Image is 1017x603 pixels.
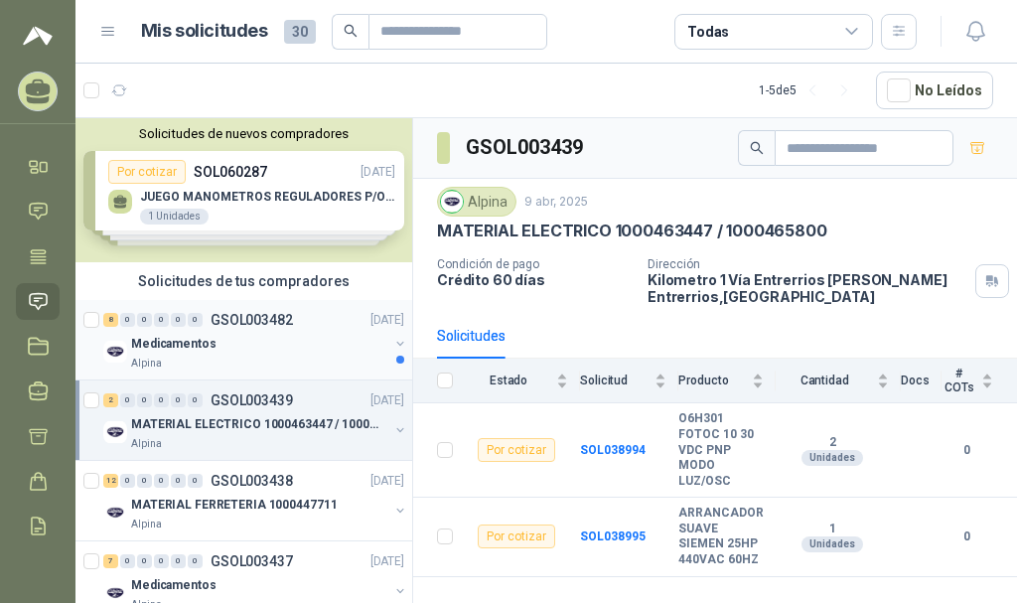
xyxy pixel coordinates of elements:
[437,221,826,241] p: MATERIAL ELECTRICO 1000463447 / 1000465800
[580,359,678,403] th: Solicitud
[687,21,729,43] div: Todas
[171,313,186,327] div: 0
[437,325,506,347] div: Solicitudes
[370,472,404,491] p: [DATE]
[120,474,135,488] div: 0
[120,554,135,568] div: 0
[678,506,764,567] b: ARRANCADOR SUAVE SIEMEN 25HP 440VAC 60HZ
[120,313,135,327] div: 0
[120,393,135,407] div: 0
[154,554,169,568] div: 0
[75,118,412,262] div: Solicitudes de nuevos compradoresPor cotizarSOL060287[DATE] JUEGO MANOMETROS REGULADORES P/OXIGEN...
[83,126,404,141] button: Solicitudes de nuevos compradores
[137,393,152,407] div: 0
[131,356,162,372] p: Alpina
[103,393,118,407] div: 2
[103,474,118,488] div: 12
[154,393,169,407] div: 0
[103,501,127,525] img: Company Logo
[103,469,408,532] a: 12 0 0 0 0 0 GSOL003438[DATE] Company LogoMATERIAL FERRETERIA 1000447711Alpina
[370,552,404,571] p: [DATE]
[648,271,967,305] p: Kilometro 1 Vía Entrerrios [PERSON_NAME] Entrerrios , [GEOGRAPHIC_DATA]
[678,374,748,387] span: Producto
[103,313,118,327] div: 8
[901,359,942,403] th: Docs
[344,24,358,38] span: search
[188,554,203,568] div: 0
[776,374,873,387] span: Cantidad
[188,313,203,327] div: 0
[678,359,776,403] th: Producto
[131,436,162,452] p: Alpina
[103,388,408,452] a: 2 0 0 0 0 0 GSOL003439[DATE] Company LogoMATERIAL ELECTRICO 1000463447 / 1000465800Alpina
[211,474,293,488] p: GSOL003438
[876,72,993,109] button: No Leídos
[942,441,994,460] b: 0
[211,393,293,407] p: GSOL003439
[137,313,152,327] div: 0
[648,257,967,271] p: Dirección
[524,193,588,212] p: 9 abr, 2025
[478,438,555,462] div: Por cotizar
[580,374,651,387] span: Solicitud
[801,450,863,466] div: Unidades
[131,496,337,515] p: MATERIAL FERRETERIA 1000447711
[211,554,293,568] p: GSOL003437
[437,257,632,271] p: Condición de pago
[580,443,646,457] a: SOL038994
[942,367,978,394] span: # COTs
[801,536,863,552] div: Unidades
[103,340,127,364] img: Company Logo
[103,308,408,372] a: 8 0 0 0 0 0 GSOL003482[DATE] Company LogoMedicamentosAlpina
[131,415,378,434] p: MATERIAL ELECTRICO 1000463447 / 1000465800
[131,517,162,532] p: Alpina
[441,191,463,213] img: Company Logo
[370,391,404,410] p: [DATE]
[465,359,580,403] th: Estado
[188,474,203,488] div: 0
[776,522,889,537] b: 1
[466,132,586,163] h3: GSOL003439
[103,420,127,444] img: Company Logo
[776,435,889,451] b: 2
[154,474,169,488] div: 0
[131,576,217,595] p: Medicamentos
[478,525,555,548] div: Por cotizar
[437,271,632,288] p: Crédito 60 días
[465,374,552,387] span: Estado
[75,262,412,300] div: Solicitudes de tus compradores
[141,17,268,46] h1: Mis solicitudes
[284,20,316,44] span: 30
[171,554,186,568] div: 0
[678,411,764,489] b: O6H301 FOTOC 10 30 VDC PNP MODO LUZ/OSC
[23,24,53,48] img: Logo peakr
[776,359,901,403] th: Cantidad
[137,474,152,488] div: 0
[103,554,118,568] div: 7
[580,529,646,543] a: SOL038995
[154,313,169,327] div: 0
[942,528,994,546] b: 0
[171,474,186,488] div: 0
[437,187,516,217] div: Alpina
[171,393,186,407] div: 0
[188,393,203,407] div: 0
[131,335,217,354] p: Medicamentos
[137,554,152,568] div: 0
[750,141,764,155] span: search
[759,75,860,106] div: 1 - 5 de 5
[370,311,404,330] p: [DATE]
[211,313,293,327] p: GSOL003482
